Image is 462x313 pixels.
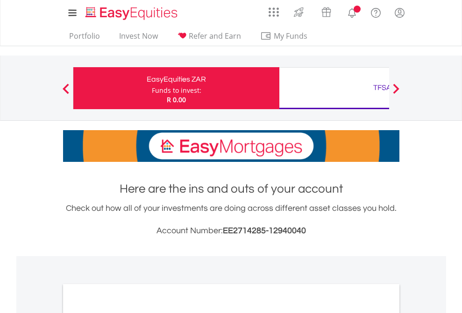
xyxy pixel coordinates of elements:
a: Portfolio [65,31,104,46]
span: EE2714285-12940040 [223,226,306,235]
div: EasyEquities ZAR [79,73,274,86]
h3: Account Number: [63,224,399,237]
a: Home page [82,2,181,21]
span: R 0.00 [167,95,186,104]
span: My Funds [260,30,321,42]
a: FAQ's and Support [364,2,388,21]
div: Funds to invest: [152,86,201,95]
div: Check out how all of your investments are doing across different asset classes you hold. [63,202,399,237]
img: vouchers-v2.svg [319,5,334,20]
a: Notifications [340,2,364,21]
a: Refer and Earn [173,31,245,46]
a: AppsGrid [263,2,285,17]
a: Vouchers [313,2,340,20]
img: EasyEquities_Logo.png [84,6,181,21]
a: Invest Now [115,31,162,46]
a: My Profile [388,2,412,23]
img: thrive-v2.svg [291,5,306,20]
button: Previous [57,88,75,97]
h1: Here are the ins and outs of your account [63,181,399,197]
img: EasyMortage Promotion Banner [63,130,399,162]
button: Next [387,88,405,97]
img: grid-menu-icon.svg [269,7,279,17]
span: Refer and Earn [189,31,241,41]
